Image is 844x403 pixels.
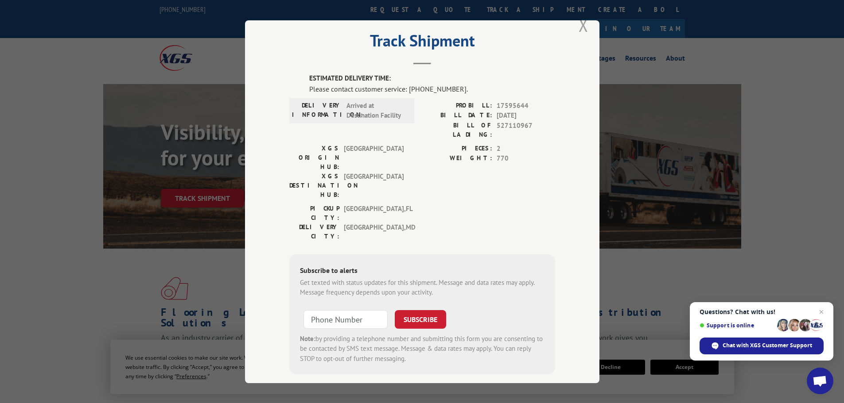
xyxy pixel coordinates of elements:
[497,154,555,164] span: 770
[422,143,492,154] label: PIECES:
[344,222,404,241] span: [GEOGRAPHIC_DATA] , MD
[395,310,446,328] button: SUBSCRIBE
[700,338,824,354] div: Chat with XGS Customer Support
[303,310,388,328] input: Phone Number
[579,13,588,37] button: Close modal
[497,143,555,154] span: 2
[344,171,404,199] span: [GEOGRAPHIC_DATA]
[497,120,555,139] span: 527110967
[497,100,555,111] span: 17595644
[344,203,404,222] span: [GEOGRAPHIC_DATA] , FL
[309,83,555,94] div: Please contact customer service: [PHONE_NUMBER].
[300,334,545,364] div: by providing a telephone number and submitting this form you are consenting to be contacted by SM...
[700,308,824,315] span: Questions? Chat with us!
[292,100,342,120] label: DELIVERY INFORMATION:
[289,143,339,171] label: XGS ORIGIN HUB:
[700,322,774,329] span: Support is online
[300,277,545,297] div: Get texted with status updates for this shipment. Message and data rates may apply. Message frequ...
[300,265,545,277] div: Subscribe to alerts
[289,171,339,199] label: XGS DESTINATION HUB:
[422,111,492,121] label: BILL DATE:
[497,111,555,121] span: [DATE]
[723,342,812,349] span: Chat with XGS Customer Support
[422,120,492,139] label: BILL OF LADING:
[816,307,827,317] span: Close chat
[309,73,555,84] label: ESTIMATED DELIVERY TIME:
[807,368,833,394] div: Open chat
[289,35,555,51] h2: Track Shipment
[289,222,339,241] label: DELIVERY CITY:
[422,100,492,111] label: PROBILL:
[300,334,315,342] strong: Note:
[346,100,406,120] span: Arrived at Destination Facility
[422,154,492,164] label: WEIGHT:
[344,143,404,171] span: [GEOGRAPHIC_DATA]
[289,203,339,222] label: PICKUP CITY:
